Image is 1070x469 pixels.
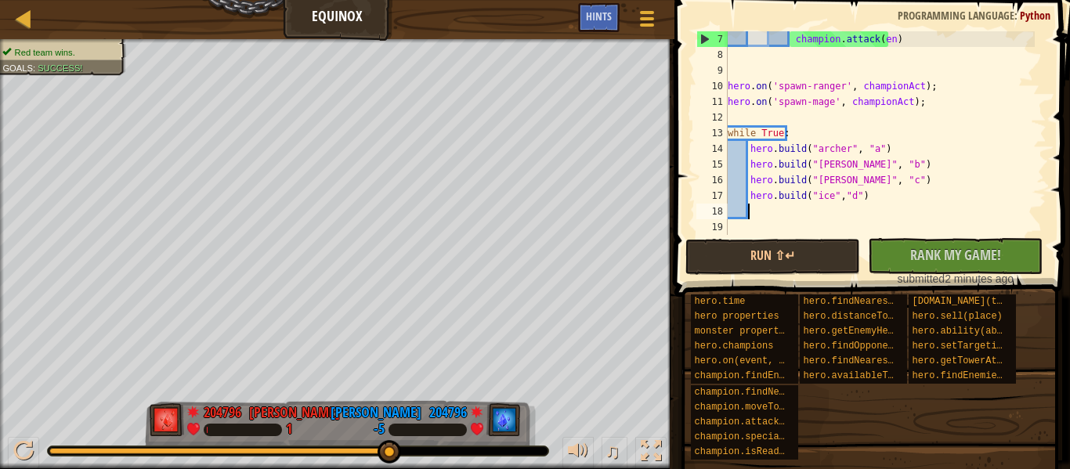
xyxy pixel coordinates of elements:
img: thang_avatar_frame.png [150,403,184,436]
span: champion.attack(target) [695,417,825,428]
div: 1 [286,423,292,437]
li: Red team wins. [2,46,117,59]
div: 18 [696,204,728,219]
div: -5 [374,423,385,437]
span: : [1014,8,1020,23]
span: champion.special() [695,431,797,442]
div: 2 minutes ago [876,271,1035,287]
span: champion.findEnemies() [695,370,819,381]
span: hero.distanceTo(target) [804,311,934,322]
button: Rank My Game! [868,238,1043,274]
span: Success! [38,63,82,73]
span: hero.availableTowerTypes [804,370,939,381]
span: hero.champions [695,341,774,352]
div: 204796 [204,402,241,417]
div: 8 [696,47,728,63]
span: hero.findOpponentEnemies() [804,341,950,352]
div: 11 [696,94,728,110]
button: Show game menu [627,3,667,40]
div: 17 [696,188,728,204]
span: hero.findEnemies() [913,370,1014,381]
button: Toggle fullscreen [635,437,667,469]
div: 13 [696,125,728,141]
span: hero.sell(place) [913,311,1003,322]
span: ♫ [605,439,620,463]
span: Rank My Game! [910,245,1001,265]
div: 20 [696,235,728,251]
span: hero.on(event, callback) [695,355,830,366]
div: 7 [697,31,728,47]
span: champion.isReady() [695,446,797,457]
span: hero.findNearestOpponentEnemy() [804,355,978,366]
span: champion.moveTo(place) [695,402,819,413]
div: [PERSON_NAME] [249,402,340,423]
img: thang_avatar_frame.png [486,403,521,436]
span: hero.findNearestEnemy() [804,296,934,307]
div: 14 [696,141,728,157]
button: Run ⇧↵ [685,239,860,275]
div: 10 [696,78,728,94]
button: ♫ [602,437,628,469]
button: Adjust volume [562,437,594,469]
div: 15 [696,157,728,172]
div: 9 [696,63,728,78]
span: champion.findNearestEnemy() [695,387,847,398]
span: Hints [586,9,612,23]
span: Red team wins. [15,47,75,57]
div: 204796 [429,402,467,417]
div: 16 [696,172,728,188]
span: hero.getTowerAt(place) [913,355,1036,366]
div: 19 [696,219,728,235]
span: Python [1020,8,1050,23]
span: Programming language [898,8,1014,23]
span: : [33,63,38,73]
span: submitted [897,272,945,285]
button: Ctrl + P: Play [8,437,39,469]
div: 12 [696,110,728,125]
span: hero properties [695,311,779,322]
span: Goals [2,63,33,73]
span: hero.time [695,296,746,307]
span: hero.getEnemyHero() [804,326,911,337]
span: monster properties [695,326,797,337]
div: [PERSON_NAME] [331,402,421,423]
